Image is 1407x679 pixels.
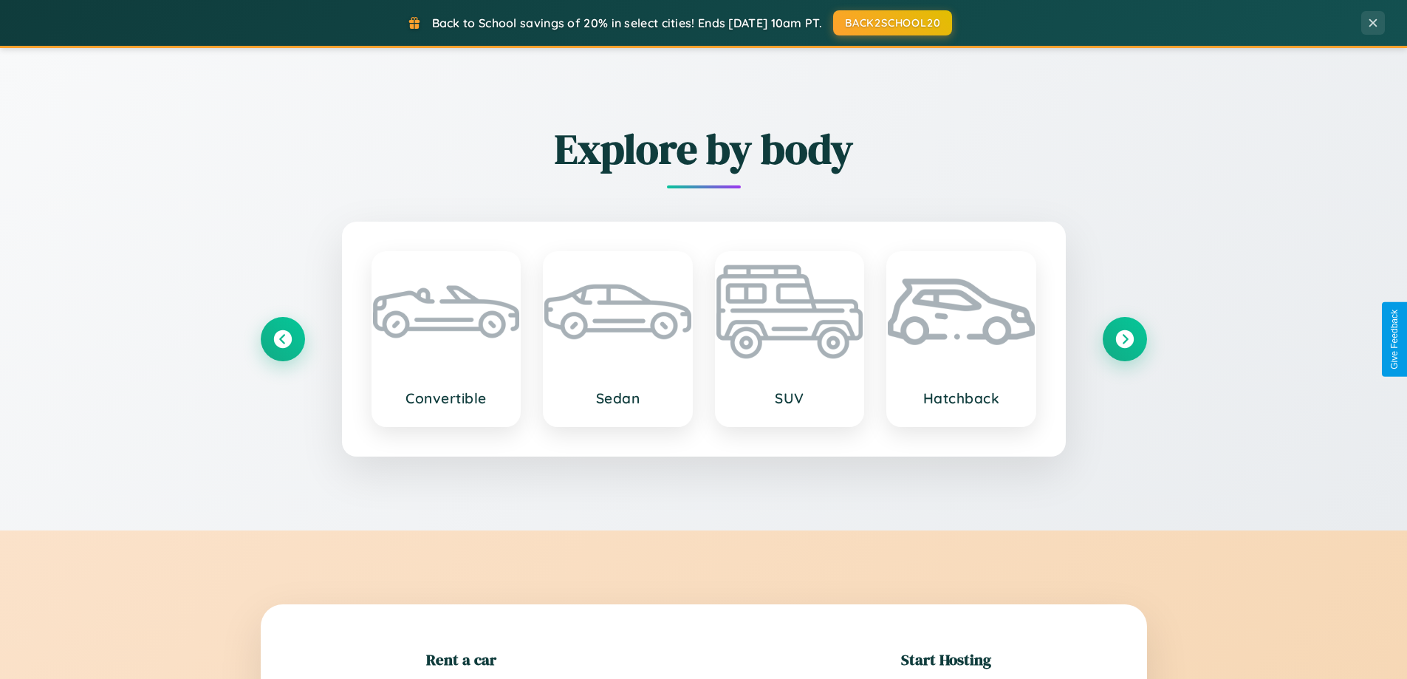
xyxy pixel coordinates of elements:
h3: Sedan [559,389,677,407]
h2: Explore by body [261,120,1147,177]
span: Back to School savings of 20% in select cities! Ends [DATE] 10am PT. [432,16,822,30]
h2: Rent a car [426,649,496,670]
div: Give Feedback [1389,310,1400,369]
h3: Convertible [388,389,505,407]
h2: Start Hosting [901,649,991,670]
h3: SUV [731,389,849,407]
h3: Hatchback [903,389,1020,407]
button: BACK2SCHOOL20 [833,10,952,35]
